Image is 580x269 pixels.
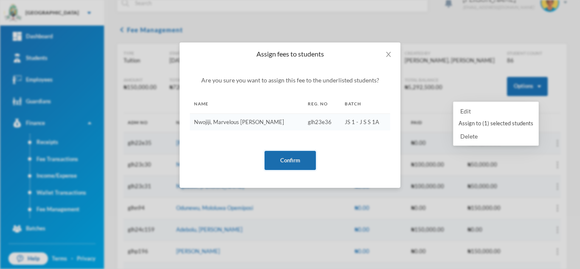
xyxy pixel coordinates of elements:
button: Edit [458,106,473,116]
th: Batch [341,94,390,113]
p: Are you sure you want to assign this fee to the underlisted students? [190,76,390,85]
th: Reg. No [304,94,341,113]
div: Assign fees to students [190,49,390,59]
button: Close [377,42,400,66]
td: glh23e36 [304,113,341,130]
button: Assign to (1) selected students [458,116,534,131]
td: JS 1 - J S S 1A [341,113,390,130]
i: icon: close [385,51,392,58]
button: Confirm [265,151,316,170]
th: Name [190,94,304,113]
button: Delete [458,131,480,141]
td: Nwojiji, Marvelous [PERSON_NAME] [190,113,304,130]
